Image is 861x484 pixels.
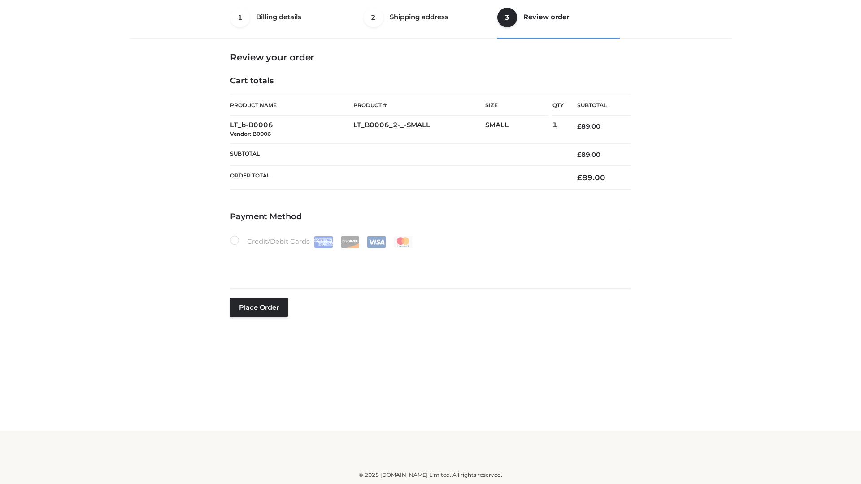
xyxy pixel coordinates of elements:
th: Product # [353,95,485,116]
img: Mastercard [393,236,413,248]
img: Amex [314,236,333,248]
th: Size [485,95,548,116]
bdi: 89.00 [577,122,600,130]
img: Discover [340,236,360,248]
th: Subtotal [564,95,631,116]
bdi: 89.00 [577,151,600,159]
span: £ [577,173,582,182]
td: 1 [552,116,564,144]
td: SMALL [485,116,552,144]
small: Vendor: B0006 [230,130,271,137]
bdi: 89.00 [577,173,605,182]
h4: Cart totals [230,76,631,86]
h4: Payment Method [230,212,631,222]
th: Subtotal [230,143,564,165]
button: Place order [230,298,288,317]
label: Credit/Debit Cards [230,236,413,248]
th: Order Total [230,166,564,190]
span: £ [577,122,581,130]
img: Visa [367,236,386,248]
h3: Review your order [230,52,631,63]
div: © 2025 [DOMAIN_NAME] Limited. All rights reserved. [133,471,728,480]
span: £ [577,151,581,159]
iframe: Secure payment input frame [228,246,629,279]
td: LT_b-B0006 [230,116,353,144]
td: LT_B0006_2-_-SMALL [353,116,485,144]
th: Qty [552,95,564,116]
th: Product Name [230,95,353,116]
